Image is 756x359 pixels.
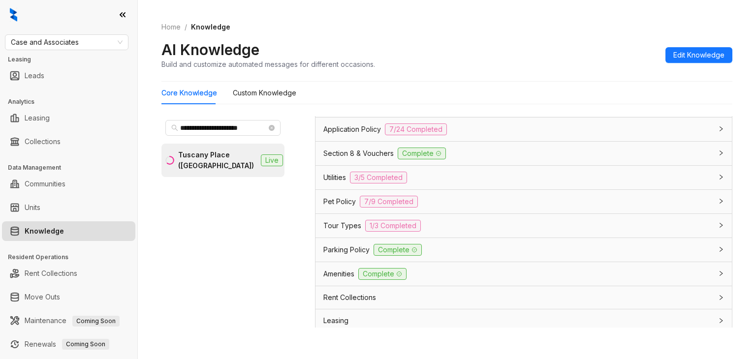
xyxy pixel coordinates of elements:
[2,287,135,307] li: Move Outs
[315,118,732,141] div: Application Policy7/24 Completed
[718,174,724,180] span: collapsed
[665,47,732,63] button: Edit Knowledge
[25,264,77,283] a: Rent Collections
[315,166,732,189] div: Utilities3/5 Completed
[25,221,64,241] a: Knowledge
[718,318,724,324] span: collapsed
[25,108,50,128] a: Leasing
[11,35,123,50] span: Case and Associates
[398,148,446,159] span: Complete
[323,172,346,183] span: Utilities
[718,246,724,252] span: collapsed
[360,196,418,208] span: 7/9 Completed
[72,316,120,327] span: Coming Soon
[161,40,259,59] h2: AI Knowledge
[2,198,135,217] li: Units
[25,66,44,86] a: Leads
[62,339,109,350] span: Coming Soon
[315,286,732,309] div: Rent Collections
[2,264,135,283] li: Rent Collections
[358,268,407,280] span: Complete
[323,220,361,231] span: Tour Types
[323,269,354,279] span: Amenities
[269,125,275,131] span: close-circle
[25,287,60,307] a: Move Outs
[718,150,724,156] span: collapsed
[315,190,732,213] div: Pet Policy7/9 Completed
[8,163,137,172] h3: Data Management
[2,334,135,354] li: Renewals
[25,132,61,151] a: Collections
[323,292,376,303] span: Rent Collections
[323,124,381,135] span: Application Policy
[171,124,178,131] span: search
[718,198,724,204] span: collapsed
[161,59,375,69] div: Build and customize automated messages for different occasions.
[365,220,421,232] span: 1/3 Completed
[323,315,348,326] span: Leasing
[178,150,257,171] div: Tuscany Place ([GEOGRAPHIC_DATA])
[2,221,135,241] li: Knowledge
[315,238,732,262] div: Parking PolicyComplete
[8,55,137,64] h3: Leasing
[323,244,370,255] span: Parking Policy
[25,174,65,194] a: Communities
[323,148,394,159] span: Section 8 & Vouchers
[2,66,135,86] li: Leads
[315,309,732,332] div: Leasing
[315,262,732,286] div: AmenitiesComplete
[161,88,217,98] div: Core Knowledge
[10,8,17,22] img: logo
[25,198,40,217] a: Units
[2,108,135,128] li: Leasing
[2,174,135,194] li: Communities
[718,270,724,276] span: collapsed
[350,172,407,183] span: 3/5 Completed
[315,214,732,238] div: Tour Types1/3 Completed
[8,97,137,106] h3: Analytics
[233,88,296,98] div: Custom Knowledge
[323,196,356,207] span: Pet Policy
[2,132,135,151] li: Collections
[191,23,230,31] span: Knowledge
[2,311,135,330] li: Maintenance
[718,295,724,300] span: collapsed
[8,253,137,262] h3: Resident Operations
[673,50,724,60] span: Edit Knowledge
[315,142,732,165] div: Section 8 & VouchersComplete
[261,154,283,166] span: Live
[718,222,724,228] span: collapsed
[374,244,422,256] span: Complete
[385,123,447,135] span: 7/24 Completed
[185,22,187,32] li: /
[718,126,724,132] span: collapsed
[159,22,183,32] a: Home
[25,334,109,354] a: RenewalsComing Soon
